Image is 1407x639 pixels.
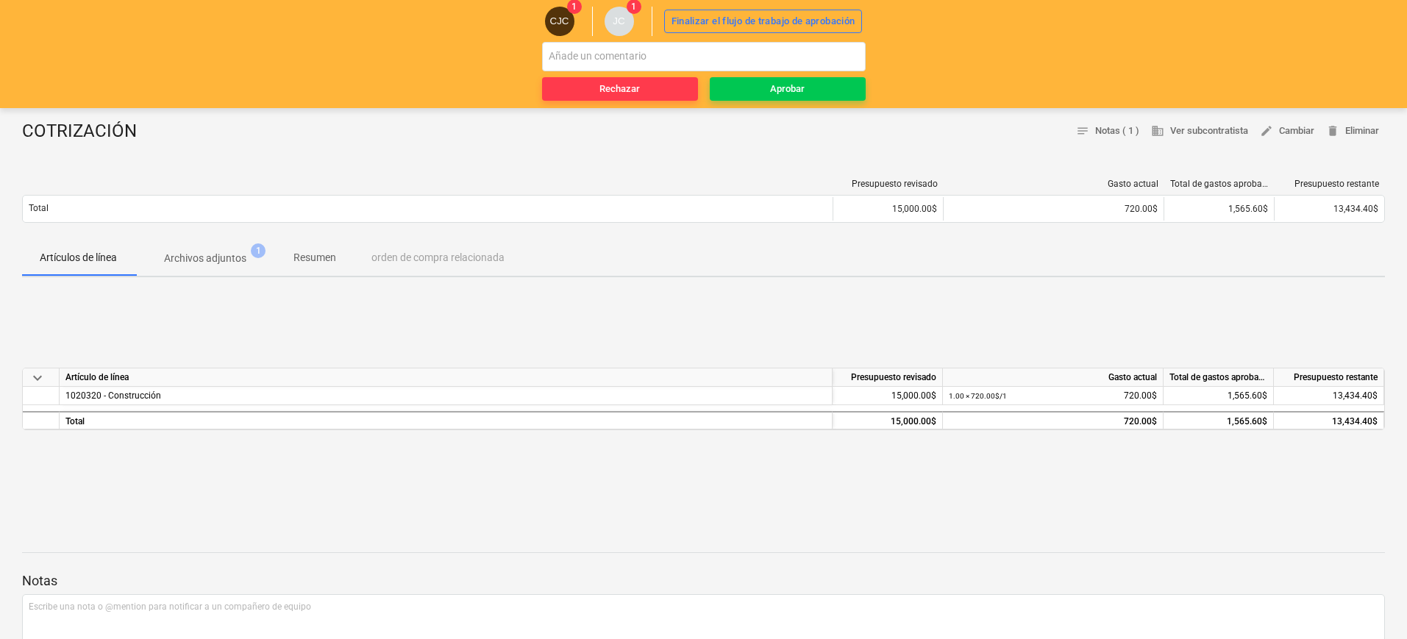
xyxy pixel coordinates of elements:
input: Añade un comentario [542,42,866,71]
div: Presupuesto restante [1280,179,1379,189]
p: Notas [22,572,1385,590]
span: Eliminar [1326,123,1379,140]
div: COTRIZACIÓN [22,120,149,143]
div: 13,434.40$ [1274,411,1384,429]
span: 1020320 - Construcción [65,390,161,401]
span: 13,434.40$ [1333,204,1378,214]
div: Aprobar [770,81,805,98]
div: Artículo de línea [60,368,833,387]
p: Artículos de línea [40,250,117,265]
div: Total de gastos aprobados [1170,179,1269,189]
span: business [1151,124,1164,138]
div: Carlos Joel Cedeño [545,7,574,36]
p: Archivos adjuntos [164,251,246,266]
span: notes [1076,124,1089,138]
div: Total de gastos aprobados [1164,368,1274,387]
div: 720.00$ [950,204,1158,214]
p: Resumen [293,250,336,265]
span: 13,434.40$ [1333,390,1378,401]
button: Aprobar [710,77,866,101]
span: 1 [251,243,266,258]
div: Gasto actual [950,179,1158,189]
div: Finalizar el flujo de trabajo de aprobación [672,13,855,30]
span: Ver subcontratista [1151,123,1248,140]
small: 1.00 × 720.00$ / 1 [949,392,1007,400]
span: Cambiar [1260,123,1314,140]
div: 720.00$ [949,413,1157,431]
button: Eliminar [1320,120,1385,143]
button: Ver subcontratista [1145,120,1254,143]
div: 1,565.60$ [1164,411,1274,429]
div: Presupuesto revisado [839,179,938,189]
div: Presupuesto restante [1274,368,1384,387]
button: Rechazar [542,77,698,101]
div: Total [60,411,833,429]
div: Jorge Choy [605,7,634,36]
p: Total [29,202,49,215]
div: Gasto actual [943,368,1164,387]
span: delete [1326,124,1339,138]
span: 1,565.60$ [1228,390,1267,401]
span: CJC [550,15,569,26]
button: Notas ( 1 ) [1070,120,1145,143]
span: keyboard_arrow_down [29,369,46,387]
button: Finalizar el flujo de trabajo de aprobación [664,10,863,33]
div: 15,000.00$ [833,387,943,405]
div: 15,000.00$ [833,411,943,429]
div: Rechazar [599,81,640,98]
span: edit [1260,124,1273,138]
div: 720.00$ [949,387,1157,405]
span: Notas ( 1 ) [1076,123,1139,140]
div: 1,565.60$ [1164,197,1274,221]
div: Presupuesto revisado [833,368,943,387]
button: Cambiar [1254,120,1320,143]
div: 15,000.00$ [833,197,943,221]
iframe: Chat Widget [1333,568,1407,639]
span: JC [613,15,624,26]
